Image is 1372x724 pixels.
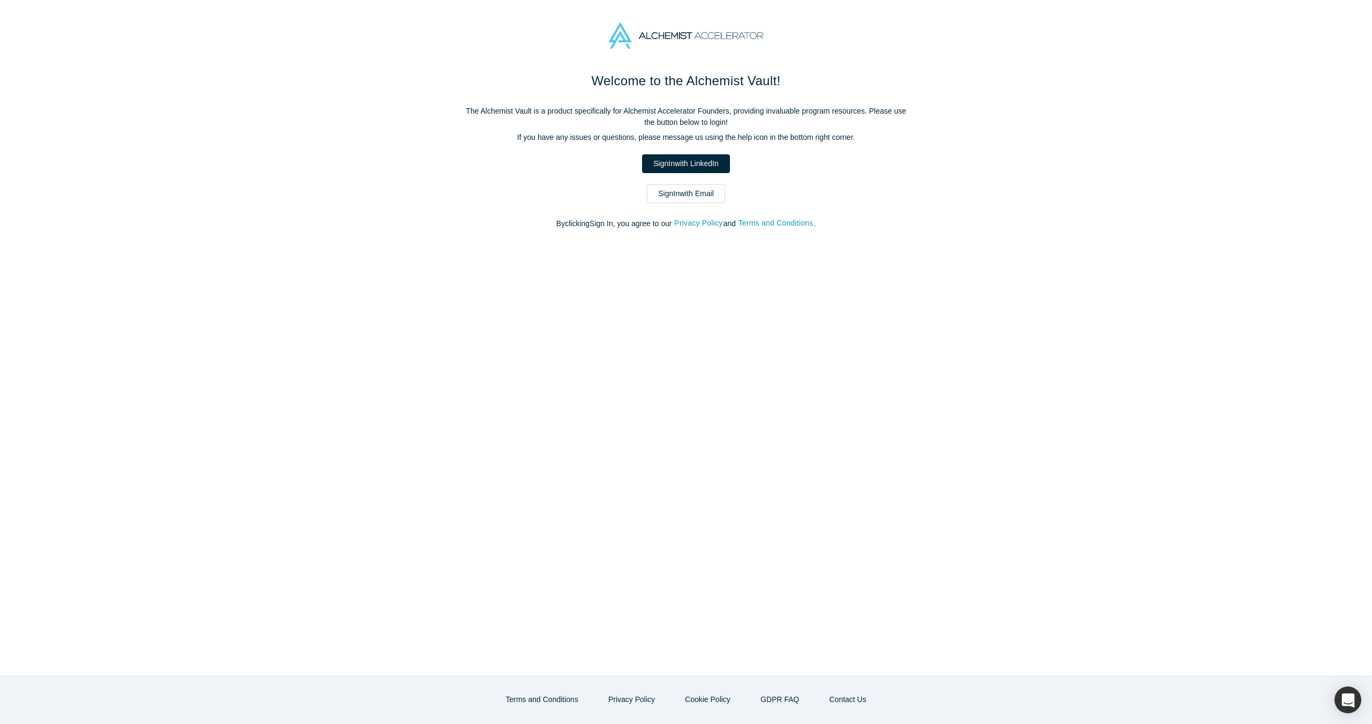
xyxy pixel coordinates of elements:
button: Cookie Policy [674,690,742,709]
a: GDPR FAQ [749,690,810,709]
button: Terms and Conditions [738,217,814,229]
button: Privacy Policy [597,690,666,709]
button: Privacy Policy [674,217,723,229]
h1: Welcome to the Alchemist Vault! [461,71,911,91]
img: Alchemist Accelerator Logo [609,23,763,49]
button: Contact Us [818,690,877,709]
p: By clicking Sign In , you agree to our and . [461,218,911,229]
a: SignInwith Email [647,184,725,203]
button: Terms and Conditions [495,690,590,709]
p: If you have any issues or questions, please message us using the help icon in the bottom right co... [461,132,911,143]
a: SignInwith LinkedIn [642,154,729,173]
p: The Alchemist Vault is a product specifically for Alchemist Accelerator Founders, providing inval... [461,106,911,128]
